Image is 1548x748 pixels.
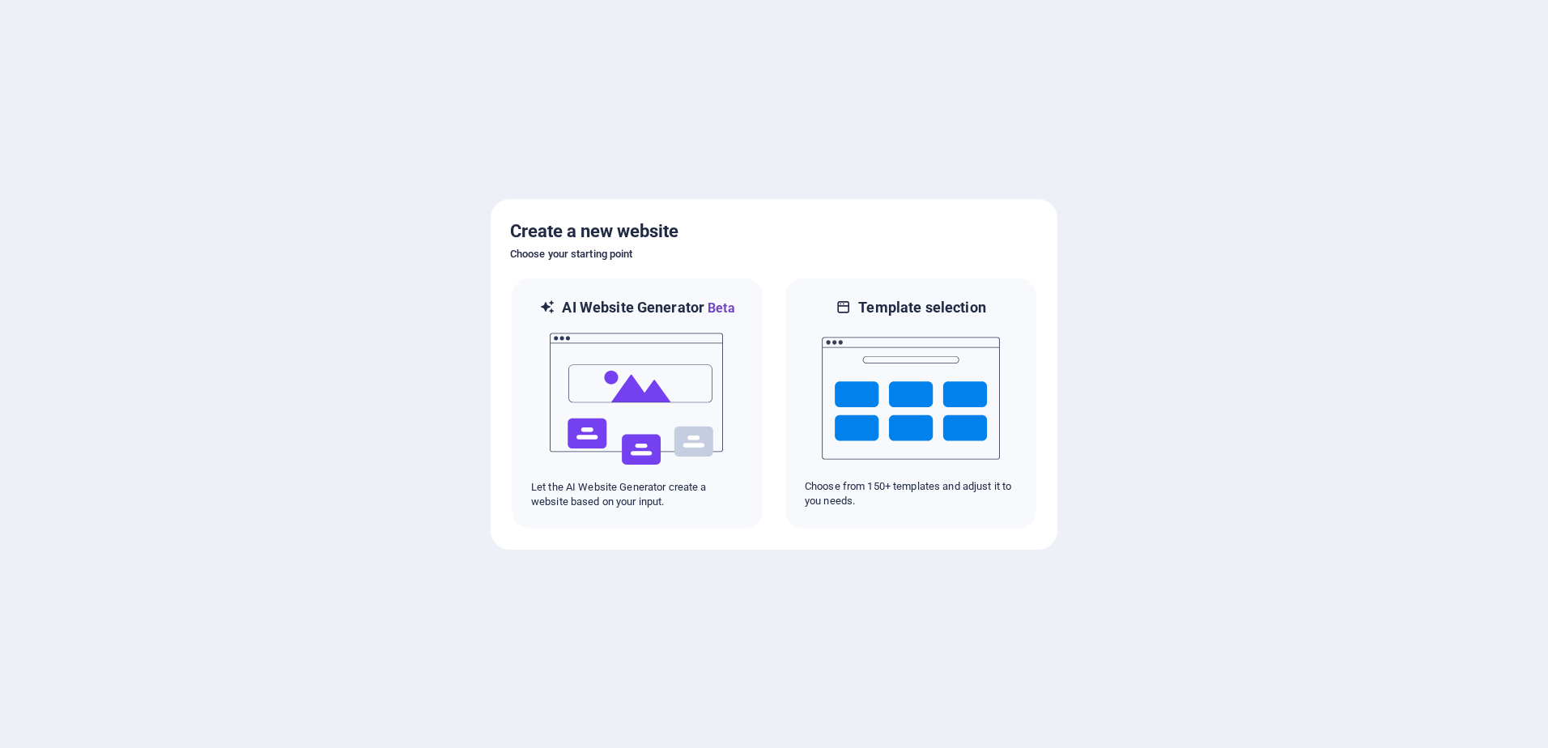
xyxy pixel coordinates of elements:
[562,298,734,318] h6: AI Website Generator
[548,318,726,480] img: ai
[510,219,1038,244] h5: Create a new website
[531,480,743,509] p: Let the AI Website Generator create a website based on your input.
[858,298,985,317] h6: Template selection
[510,277,764,530] div: AI Website GeneratorBetaaiLet the AI Website Generator create a website based on your input.
[784,277,1038,530] div: Template selectionChoose from 150+ templates and adjust it to you needs.
[805,479,1017,508] p: Choose from 150+ templates and adjust it to you needs.
[704,300,735,316] span: Beta
[510,244,1038,264] h6: Choose your starting point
